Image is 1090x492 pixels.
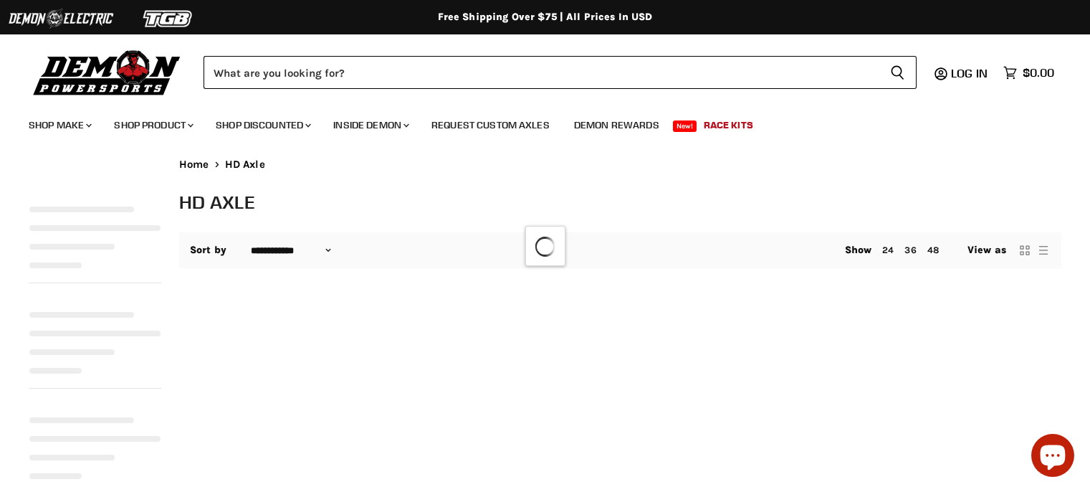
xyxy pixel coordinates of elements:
[1036,243,1051,257] button: list view
[1027,434,1079,481] inbox-online-store-chat: Shopify online store chat
[904,245,916,255] a: 36
[190,245,226,256] label: Sort by
[205,110,320,140] a: Shop Discounted
[845,244,872,256] span: Show
[996,62,1061,83] a: $0.00
[967,245,1006,256] span: View as
[1018,243,1032,257] button: grid view
[1023,66,1054,80] span: $0.00
[18,110,100,140] a: Shop Make
[421,110,560,140] a: Request Custom Axles
[204,56,917,89] form: Product
[179,190,1061,214] h1: HD Axle
[563,110,670,140] a: Demon Rewards
[927,245,939,255] a: 48
[204,56,879,89] input: Search
[179,232,1061,268] nav: Collection utilities
[115,5,222,32] img: TGB Logo 2
[179,159,209,171] a: Home
[7,5,115,32] img: Demon Electric Logo 2
[693,110,764,140] a: Race Kits
[882,245,894,255] a: 24
[103,110,202,140] a: Shop Product
[225,159,265,171] span: HD Axle
[673,120,697,132] span: New!
[945,67,996,80] a: Log in
[879,56,917,89] button: Search
[18,105,1051,140] ul: Main menu
[179,159,1061,171] nav: Breadcrumbs
[322,110,418,140] a: Inside Demon
[951,66,988,80] span: Log in
[29,47,186,98] img: Demon Powersports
